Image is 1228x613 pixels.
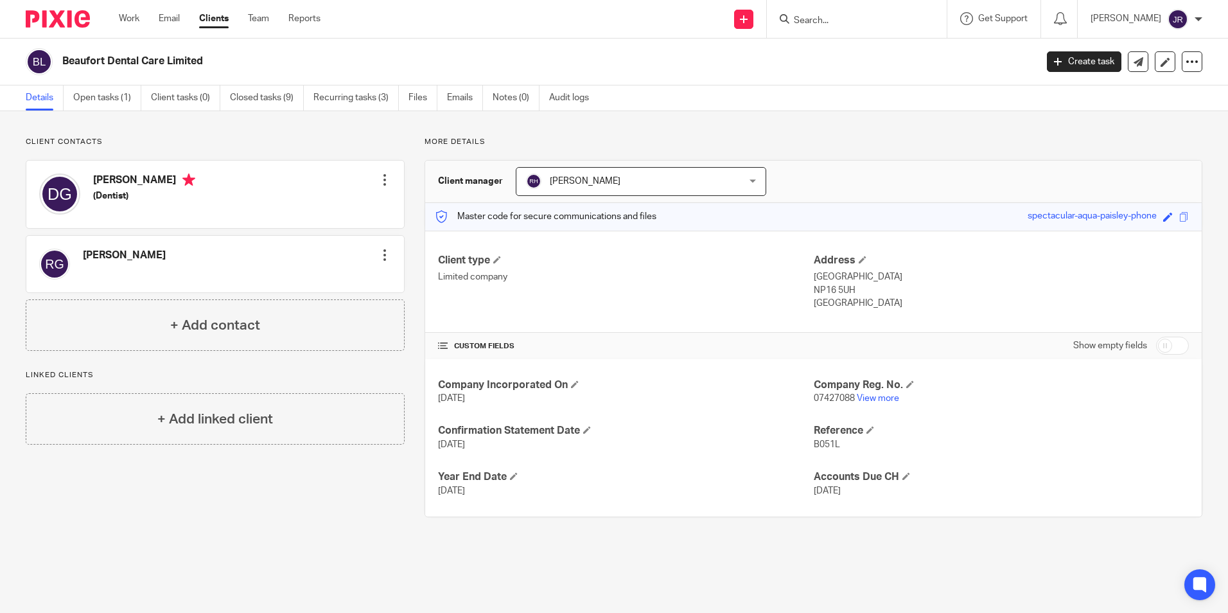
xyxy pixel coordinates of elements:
[435,210,656,223] p: Master code for secure communications and files
[288,12,320,25] a: Reports
[151,85,220,111] a: Client tasks (0)
[157,409,273,429] h4: + Add linked client
[425,137,1202,147] p: More details
[814,470,1189,484] h4: Accounts Due CH
[83,249,166,262] h4: [PERSON_NAME]
[119,12,139,25] a: Work
[408,85,437,111] a: Files
[1073,339,1147,352] label: Show empty fields
[549,85,599,111] a: Audit logs
[26,137,405,147] p: Client contacts
[438,470,813,484] h4: Year End Date
[1047,51,1121,72] a: Create task
[814,271,1189,283] p: [GEOGRAPHIC_DATA]
[26,370,405,380] p: Linked clients
[814,424,1189,438] h4: Reference
[1168,9,1188,30] img: svg%3E
[438,341,813,351] h4: CUSTOM FIELDS
[857,394,899,403] a: View more
[793,15,908,27] input: Search
[159,12,180,25] a: Email
[26,48,53,75] img: svg%3E
[814,254,1189,267] h4: Address
[493,85,539,111] a: Notes (0)
[814,378,1189,392] h4: Company Reg. No.
[814,284,1189,297] p: NP16 5UH
[313,85,399,111] a: Recurring tasks (3)
[814,486,841,495] span: [DATE]
[438,254,813,267] h4: Client type
[438,486,465,495] span: [DATE]
[438,394,465,403] span: [DATE]
[248,12,269,25] a: Team
[182,173,195,186] i: Primary
[39,249,70,280] img: svg%3E
[170,315,260,335] h4: + Add contact
[814,440,840,449] span: B051L
[438,440,465,449] span: [DATE]
[447,85,483,111] a: Emails
[438,271,813,283] p: Limited company
[199,12,229,25] a: Clients
[1091,12,1161,25] p: [PERSON_NAME]
[26,10,90,28] img: Pixie
[73,85,141,111] a: Open tasks (1)
[526,173,541,189] img: svg%3E
[814,297,1189,310] p: [GEOGRAPHIC_DATA]
[39,173,80,215] img: svg%3E
[438,175,503,188] h3: Client manager
[26,85,64,111] a: Details
[550,177,620,186] span: [PERSON_NAME]
[438,378,813,392] h4: Company Incorporated On
[1028,209,1157,224] div: spectacular-aqua-paisley-phone
[93,190,195,202] h5: (Dentist)
[814,394,855,403] span: 07427088
[62,55,834,68] h2: Beaufort Dental Care Limited
[438,424,813,438] h4: Confirmation Statement Date
[93,173,195,190] h4: [PERSON_NAME]
[230,85,304,111] a: Closed tasks (9)
[978,14,1028,23] span: Get Support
